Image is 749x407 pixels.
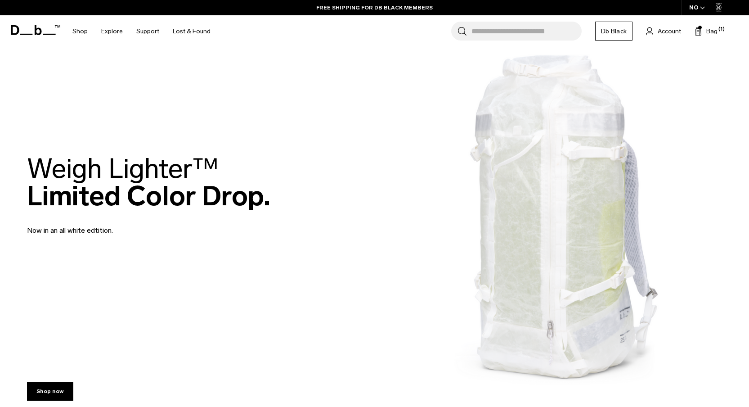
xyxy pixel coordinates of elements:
[72,15,88,47] a: Shop
[136,15,159,47] a: Support
[718,26,725,33] span: (1)
[27,382,73,401] a: Shop now
[27,152,219,185] span: Weigh Lighter™
[658,27,681,36] span: Account
[101,15,123,47] a: Explore
[706,27,718,36] span: Bag
[27,214,243,236] p: Now in an all white edtition.
[66,15,217,47] nav: Main Navigation
[646,26,681,36] a: Account
[173,15,211,47] a: Lost & Found
[316,4,433,12] a: FREE SHIPPING FOR DB BLACK MEMBERS
[27,155,270,210] h2: Limited Color Drop.
[695,26,718,36] button: Bag (1)
[595,22,632,41] a: Db Black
